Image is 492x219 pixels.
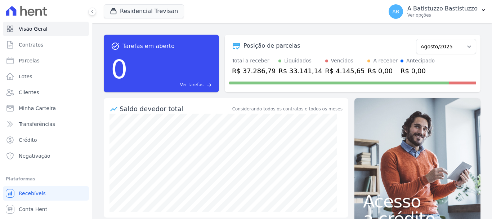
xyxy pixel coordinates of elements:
[401,66,435,76] div: R$ 0,00
[122,42,175,51] span: Tarefas em aberto
[243,41,300,50] div: Posição de parcelas
[19,136,37,144] span: Crédito
[19,57,40,64] span: Parcelas
[278,66,322,76] div: R$ 33.141,14
[363,193,472,210] span: Acesso
[120,104,231,114] div: Saldo devedor total
[3,22,89,36] a: Visão Geral
[232,57,276,65] div: Total a receber
[206,82,212,88] span: east
[19,89,39,96] span: Clientes
[6,175,86,183] div: Plataformas
[3,133,89,147] a: Crédito
[111,51,128,88] div: 0
[331,57,353,65] div: Vencidos
[3,69,89,84] a: Lotes
[180,82,203,88] span: Ver tarefas
[3,202,89,216] a: Conta Hent
[19,73,32,80] span: Lotes
[407,5,478,12] p: A Batistuzzo Bastistuzzo
[406,57,435,65] div: Antecipado
[19,206,47,213] span: Conta Hent
[3,117,89,131] a: Transferências
[3,38,89,52] a: Contratos
[232,106,343,112] div: Considerando todos os contratos e todos os meses
[19,105,56,112] span: Minha Carteira
[392,9,399,14] span: AB
[232,66,276,76] div: R$ 37.286,79
[3,53,89,68] a: Parcelas
[130,82,212,88] a: Ver tarefas east
[3,101,89,115] a: Minha Carteira
[3,149,89,163] a: Negativação
[383,1,492,22] button: AB A Batistuzzo Bastistuzzo Ver opções
[19,190,46,197] span: Recebíveis
[407,12,478,18] p: Ver opções
[19,41,43,48] span: Contratos
[325,66,365,76] div: R$ 4.145,65
[111,42,120,51] span: task_alt
[3,85,89,100] a: Clientes
[284,57,312,65] div: Liquidados
[19,25,48,32] span: Visão Geral
[367,66,398,76] div: R$ 0,00
[19,152,50,159] span: Negativação
[373,57,398,65] div: A receber
[3,186,89,201] a: Recebíveis
[19,121,55,128] span: Transferências
[104,4,184,18] button: Residencial Trevisan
